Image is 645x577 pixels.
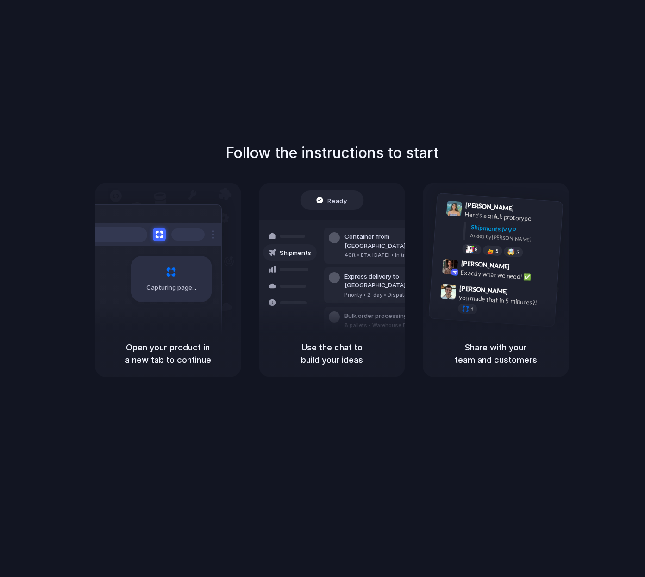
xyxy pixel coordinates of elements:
[344,251,445,259] div: 40ft • ETA [DATE] • In transit
[507,248,515,255] div: 🤯
[344,322,431,330] div: 8 pallets • Warehouse B • Packed
[516,204,535,216] span: 9:41 AM
[270,341,394,366] h5: Use the chat to build your ideas
[434,341,558,366] h5: Share with your team and customers
[461,258,510,272] span: [PERSON_NAME]
[280,248,311,258] span: Shipments
[470,307,473,312] span: 1
[225,142,438,164] h1: Follow the instructions to start
[344,291,445,299] div: Priority • 2-day • Dispatched
[495,248,498,254] span: 5
[470,222,556,238] div: Shipments MVP
[464,209,557,225] div: Here's a quick prototype
[327,196,347,205] span: Ready
[516,250,519,255] span: 3
[465,200,514,213] span: [PERSON_NAME]
[470,232,555,245] div: Added by [PERSON_NAME]
[512,263,531,274] span: 9:42 AM
[344,232,445,250] div: Container from [GEOGRAPHIC_DATA]
[344,272,445,290] div: Express delivery to [GEOGRAPHIC_DATA]
[106,341,230,366] h5: Open your product in a new tab to continue
[511,287,530,298] span: 9:47 AM
[474,247,477,252] span: 8
[344,311,431,321] div: Bulk order processing
[459,283,508,297] span: [PERSON_NAME]
[460,268,553,284] div: Exactly what we need! ✅
[146,283,198,292] span: Capturing page
[458,292,551,308] div: you made that in 5 minutes?!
